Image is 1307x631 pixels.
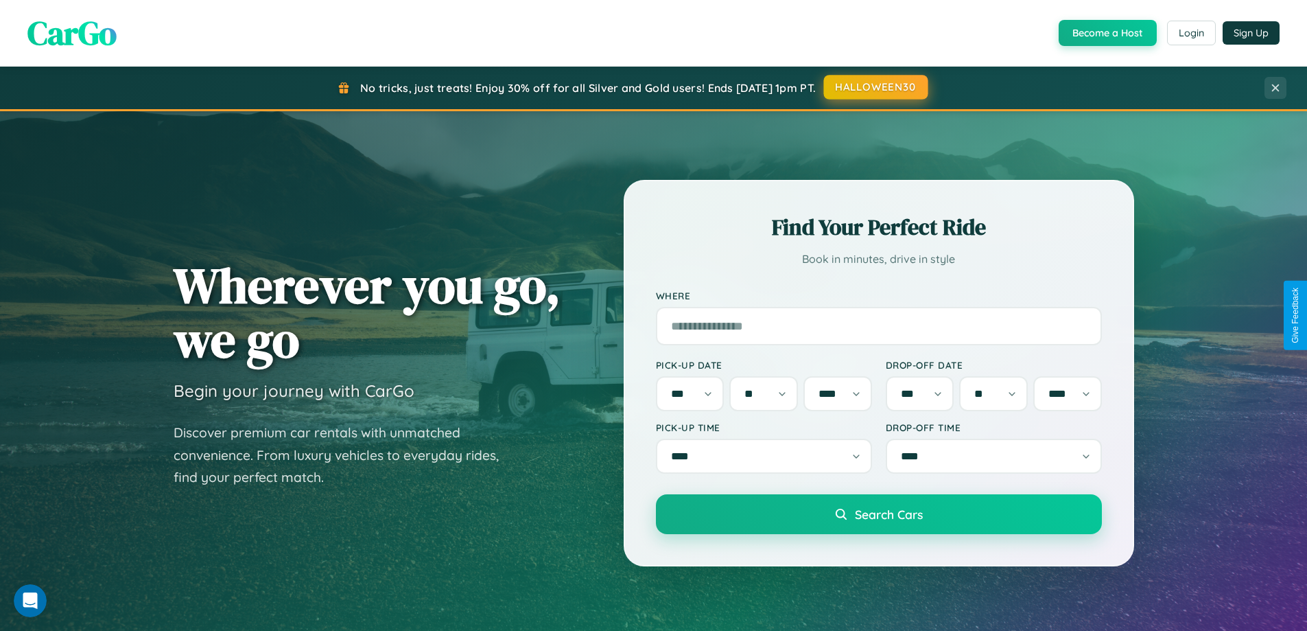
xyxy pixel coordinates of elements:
[886,359,1102,371] label: Drop-off Date
[824,75,928,100] button: HALLOWEEN30
[1167,21,1216,45] button: Login
[1291,288,1300,343] div: Give Feedback
[1223,21,1280,45] button: Sign Up
[656,212,1102,242] h2: Find Your Perfect Ride
[656,290,1102,301] label: Where
[174,422,517,489] p: Discover premium car rentals with unmatched convenience. From luxury vehicles to everyday rides, ...
[14,584,47,617] iframe: Intercom live chat
[1059,20,1157,46] button: Become a Host
[656,359,872,371] label: Pick-up Date
[656,249,1102,269] p: Book in minutes, drive in style
[886,422,1102,433] label: Drop-off Time
[27,10,117,56] span: CarGo
[360,81,816,95] span: No tricks, just treats! Enjoy 30% off for all Silver and Gold users! Ends [DATE] 1pm PT.
[174,258,561,367] h1: Wherever you go, we go
[174,380,414,401] h3: Begin your journey with CarGo
[855,507,923,522] span: Search Cars
[656,422,872,433] label: Pick-up Time
[5,5,255,43] div: Open Intercom Messenger
[656,494,1102,534] button: Search Cars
